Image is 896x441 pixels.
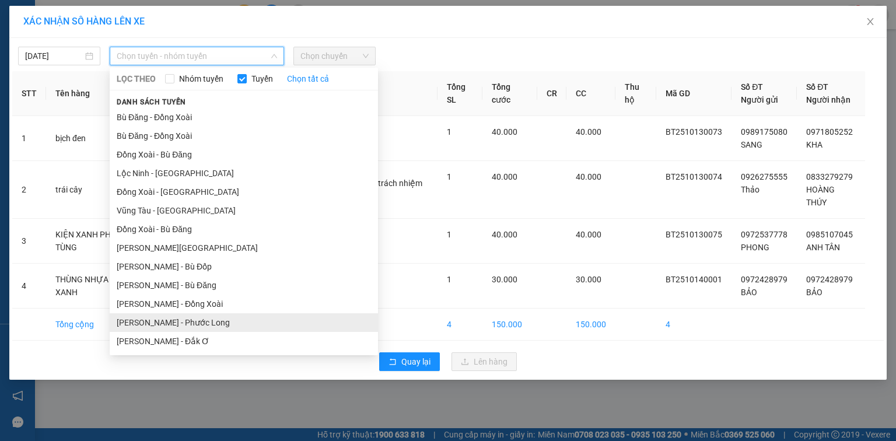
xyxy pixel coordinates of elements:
[447,230,452,239] span: 1
[110,313,378,332] li: [PERSON_NAME] - Phước Long
[110,97,193,107] span: Danh sách tuyến
[482,309,537,341] td: 150.000
[452,352,517,371] button: uploadLên hàng
[89,78,106,90] span: CC :
[806,82,828,92] span: Số ĐT
[447,172,452,181] span: 1
[174,72,228,85] span: Nhóm tuyến
[437,71,482,116] th: Tổng SL
[10,10,83,38] div: VP Bình Triệu
[110,164,378,183] li: Lộc Ninh - [GEOGRAPHIC_DATA]
[117,47,277,65] span: Chọn tuyến - nhóm tuyến
[437,309,482,341] td: 4
[271,52,278,60] span: down
[46,219,131,264] td: KIỆN XANH PHỤ TÙNG
[247,72,278,85] span: Tuyến
[447,127,452,136] span: 1
[576,230,601,239] span: 40.000
[656,309,731,341] td: 4
[566,309,615,341] td: 150.000
[110,239,378,257] li: [PERSON_NAME][GEOGRAPHIC_DATA]
[806,275,853,284] span: 0972428979
[492,127,517,136] span: 40.000
[666,230,722,239] span: BT2510130075
[492,230,517,239] span: 40.000
[401,355,430,368] span: Quay lại
[23,16,145,27] span: XÁC NHẬN SỐ HÀNG LÊN XE
[110,220,378,239] li: Đồng Xoài - Bù Đăng
[666,172,722,181] span: BT2510130074
[576,275,601,284] span: 30.000
[10,11,28,23] span: Gửi:
[379,352,440,371] button: rollbackQuay lại
[741,230,787,239] span: 0972537778
[25,50,83,62] input: 14/10/2025
[110,332,378,351] li: [PERSON_NAME] - Đắk Ơ
[110,257,378,276] li: [PERSON_NAME] - Bù Đốp
[46,161,131,219] td: trái cây
[110,127,378,145] li: Bù Đăng - Đồng Xoài
[46,264,131,309] td: THÙNG NHỰA XANH
[576,127,601,136] span: 40.000
[741,172,787,181] span: 0926275555
[110,295,378,313] li: [PERSON_NAME] - Đồng Xoài
[447,275,452,284] span: 1
[806,230,853,239] span: 0985107045
[482,71,537,116] th: Tổng cước
[566,71,615,116] th: CC
[741,185,759,194] span: Thảo
[110,276,378,295] li: [PERSON_NAME] - Bù Đăng
[666,275,722,284] span: BT2510140001
[854,6,887,38] button: Close
[741,127,787,136] span: 0989175080
[91,11,119,23] span: Nhận:
[91,38,170,52] div: BẢO
[117,72,156,85] span: LỌC THEO
[806,140,822,149] span: KHA
[492,275,517,284] span: 30.000
[806,243,840,252] span: ANH TÂN
[741,82,763,92] span: Số ĐT
[12,161,46,219] td: 2
[741,243,769,252] span: PHONG
[12,71,46,116] th: STT
[741,288,757,297] span: BẢO
[741,275,787,284] span: 0972428979
[10,38,83,52] div: BẢO
[615,71,657,116] th: Thu hộ
[806,127,853,136] span: 0971805252
[110,183,378,201] li: Đồng Xoài - [GEOGRAPHIC_DATA]
[806,172,853,181] span: 0833279279
[388,358,397,367] span: rollback
[656,71,731,116] th: Mã GD
[12,219,46,264] td: 3
[89,75,171,92] div: 30.000
[806,288,822,297] span: BẢO
[110,201,378,220] li: Vũng Tàu - [GEOGRAPHIC_DATA]
[492,172,517,181] span: 40.000
[12,116,46,161] td: 1
[741,95,778,104] span: Người gửi
[666,127,722,136] span: BT2510130073
[46,116,131,161] td: bịch đen
[806,95,850,104] span: Người nhận
[300,47,369,65] span: Chọn chuyến
[110,145,378,164] li: Đồng Xoài - Bù Đăng
[46,309,131,341] td: Tổng cộng
[287,72,329,85] a: Chọn tất cả
[537,71,566,116] th: CR
[46,71,131,116] th: Tên hàng
[91,10,170,38] div: VP Đồng Xoài
[12,264,46,309] td: 4
[741,140,762,149] span: SANG
[576,172,601,181] span: 40.000
[110,108,378,127] li: Bù Đăng - Đồng Xoài
[806,185,835,207] span: HOÀNG THÚY
[866,17,875,26] span: close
